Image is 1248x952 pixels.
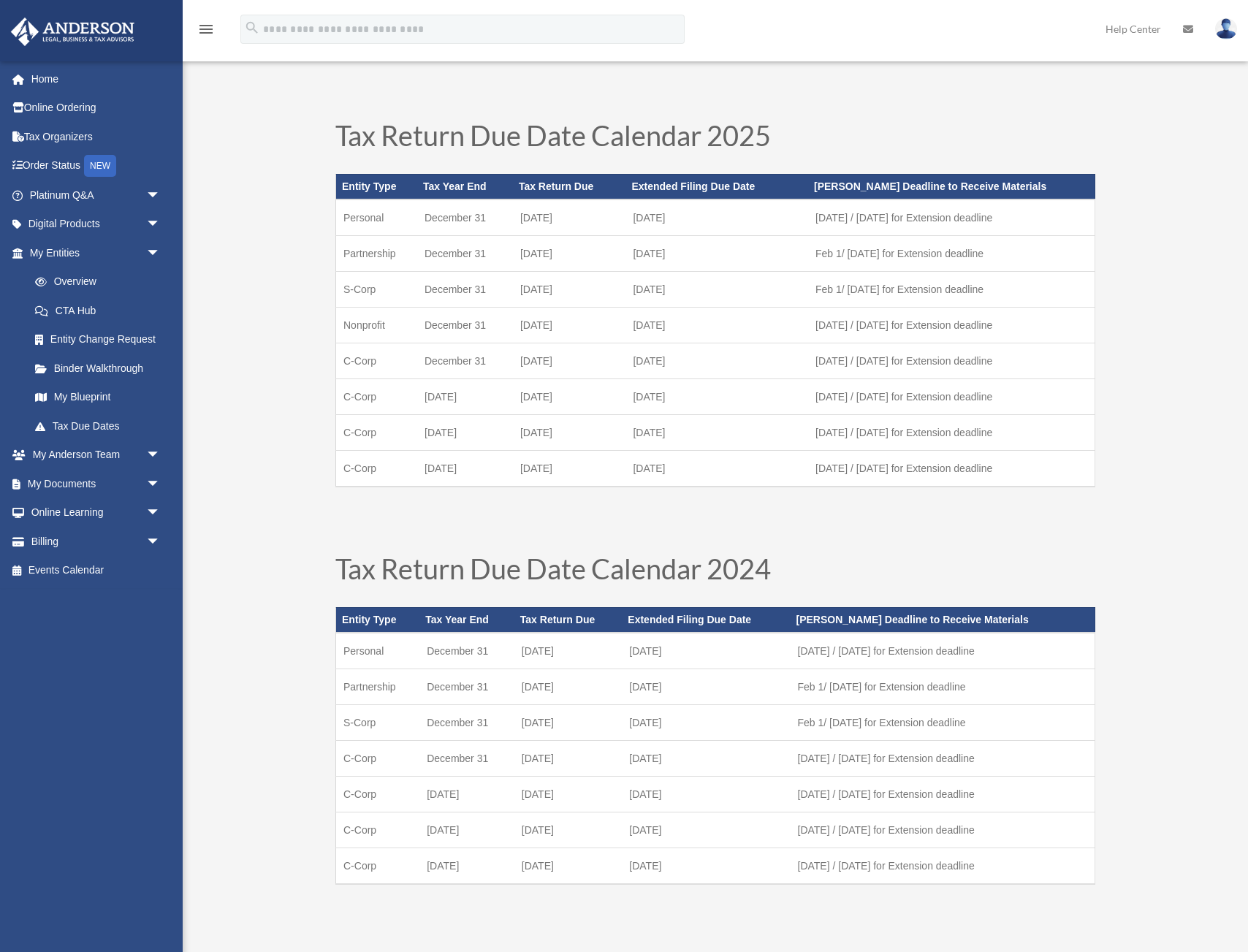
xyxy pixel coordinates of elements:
td: [DATE] [622,704,790,740]
a: Tax Organizers [10,122,183,151]
td: [DATE] [622,812,790,848]
th: Tax Year End [419,607,514,632]
td: [DATE] [514,776,623,812]
td: [DATE] [513,307,626,343]
td: [DATE] / [DATE] for Extension deadline [791,740,1095,776]
td: [DATE] [622,848,790,884]
span: arrow_drop_down [146,238,175,268]
a: Entity Change Request [20,325,183,354]
a: Order StatusNEW [10,151,183,181]
td: C-Corp [336,740,420,776]
td: [DATE] [514,812,623,848]
td: [DATE] [625,450,808,487]
td: Feb 1/ [DATE] for Extension deadline [808,235,1095,271]
td: [DATE] / [DATE] for Extension deadline [791,633,1095,669]
td: [DATE] [514,669,623,704]
a: Digital Productsarrow_drop_down [10,210,183,239]
td: [DATE] / [DATE] for Extension deadline [808,378,1095,414]
th: Tax Return Due [513,174,626,199]
a: CTA Hub [20,296,183,325]
td: [DATE] [513,343,626,378]
span: arrow_drop_down [146,441,175,471]
a: My Blueprint [20,383,183,412]
a: Events Calendar [10,556,183,585]
i: search [244,20,260,36]
td: [DATE] / [DATE] for Extension deadline [808,414,1095,450]
td: [DATE] / [DATE] for Extension deadline [791,776,1095,812]
td: [DATE] [514,633,623,669]
td: [DATE] [622,669,790,704]
th: Extended Filing Due Date [625,174,808,199]
td: [DATE] [625,343,808,378]
td: Nonprofit [336,307,418,343]
td: [DATE] [625,307,808,343]
span: arrow_drop_down [146,498,175,528]
td: December 31 [417,271,513,307]
td: [DATE] [513,378,626,414]
td: Personal [336,633,420,669]
a: Tax Due Dates [20,411,175,441]
td: [DATE] / [DATE] for Extension deadline [808,450,1095,487]
span: arrow_drop_down [146,210,175,240]
a: My Documentsarrow_drop_down [10,469,183,498]
th: Tax Return Due [514,607,623,632]
td: [DATE] [622,633,790,669]
img: Anderson Advisors Platinum Portal [7,18,139,46]
td: December 31 [419,669,514,704]
span: arrow_drop_down [146,527,175,557]
th: Tax Year End [417,174,513,199]
div: NEW [84,155,116,177]
a: menu [197,26,215,38]
td: S-Corp [336,271,418,307]
span: arrow_drop_down [146,180,175,210]
td: [DATE] [625,378,808,414]
td: [DATE] [417,378,513,414]
a: Online Ordering [10,94,183,123]
td: C-Corp [336,776,420,812]
td: Personal [336,199,418,236]
span: arrow_drop_down [146,469,175,499]
th: [PERSON_NAME] Deadline to Receive Materials [808,174,1095,199]
td: December 31 [419,704,514,740]
td: Partnership [336,235,418,271]
a: Home [10,64,183,94]
td: [DATE] [622,776,790,812]
td: C-Corp [336,848,420,884]
td: [DATE] / [DATE] for Extension deadline [808,199,1095,236]
td: [DATE] [514,848,623,884]
td: [DATE] [419,848,514,884]
td: S-Corp [336,704,420,740]
td: [DATE] [419,812,514,848]
a: Binder Walkthrough [20,354,183,383]
th: Entity Type [336,174,418,199]
th: Extended Filing Due Date [622,607,790,632]
td: [DATE] [513,235,626,271]
td: [DATE] [625,414,808,450]
td: [DATE] / [DATE] for Extension deadline [791,812,1095,848]
a: Overview [20,267,183,297]
td: [DATE] [513,414,626,450]
td: [DATE] [514,740,623,776]
a: My Entitiesarrow_drop_down [10,238,183,267]
a: My Anderson Teamarrow_drop_down [10,441,183,470]
td: [DATE] [513,450,626,487]
td: [DATE] [417,450,513,487]
td: December 31 [419,633,514,669]
td: December 31 [419,740,514,776]
td: Feb 1/ [DATE] for Extension deadline [791,704,1095,740]
td: [DATE] [419,776,514,812]
td: C-Corp [336,414,418,450]
td: [DATE] [622,740,790,776]
td: [DATE] [514,704,623,740]
td: C-Corp [336,378,418,414]
td: [DATE] / [DATE] for Extension deadline [791,848,1095,884]
td: [DATE] [625,235,808,271]
td: [DATE] [513,271,626,307]
td: C-Corp [336,450,418,487]
td: C-Corp [336,343,418,378]
td: December 31 [417,235,513,271]
td: December 31 [417,307,513,343]
a: Platinum Q&Aarrow_drop_down [10,180,183,210]
td: [DATE] [625,271,808,307]
td: C-Corp [336,812,420,848]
